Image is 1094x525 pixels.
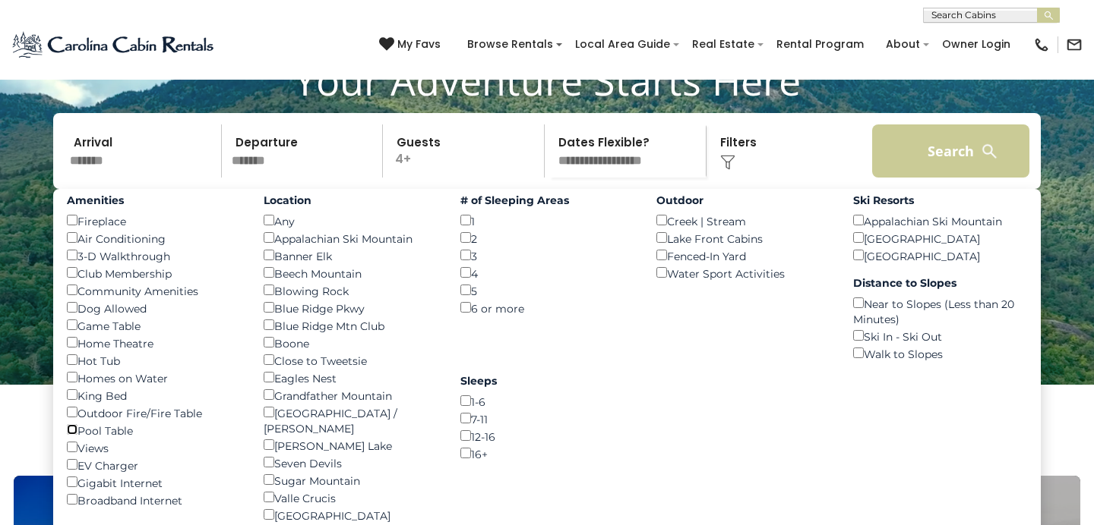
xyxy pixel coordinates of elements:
[853,193,1027,208] label: Ski Resorts
[853,294,1027,327] div: Near to Slopes (Less than 20 Minutes)
[67,369,241,386] div: Homes on Water
[460,281,634,299] div: 5
[264,229,438,247] div: Appalachian Ski Mountain
[1066,36,1083,53] img: mail-regular-black.png
[460,410,634,427] div: 7-11
[460,247,634,264] div: 3
[379,36,444,53] a: My Favs
[872,124,1029,178] button: Search
[264,212,438,229] div: Any
[656,247,830,264] div: Fenced-In Yard
[769,33,871,56] a: Rental Program
[853,212,1027,229] div: Appalachian Ski Mountain
[67,456,241,473] div: EV Charger
[264,351,438,369] div: Close to Tweetsie
[264,281,438,299] div: Blowing Rock
[1033,36,1050,53] img: phone-regular-black.png
[853,275,1027,291] label: Distance to Slopes
[460,264,634,281] div: 4
[853,247,1027,264] div: [GEOGRAPHIC_DATA]
[67,281,241,299] div: Community Amenities
[460,33,561,56] a: Browse Rentals
[264,299,438,316] div: Blue Ridge Pkwy
[853,344,1027,362] div: Walk to Slopes
[67,404,241,421] div: Outdoor Fire/Fire Table
[11,57,1083,104] h1: Your Adventure Starts Here
[11,423,1083,476] h3: Select Your Destination
[264,193,438,208] label: Location
[397,36,441,52] span: My Favs
[67,386,241,404] div: King Bed
[853,327,1027,344] div: Ski In - Ski Out
[67,193,241,208] label: Amenities
[264,334,438,351] div: Boone
[264,264,438,281] div: Beech Mountain
[264,506,438,523] div: [GEOGRAPHIC_DATA]
[67,421,241,439] div: Pool Table
[11,30,217,60] img: Blue-2.png
[460,445,634,462] div: 16+
[460,212,634,229] div: 1
[264,386,438,404] div: Grandfather Mountain
[67,299,241,316] div: Dog Allowed
[67,247,241,264] div: 3-D Walkthrough
[656,264,830,281] div: Water Sport Activities
[460,229,634,247] div: 2
[853,229,1027,247] div: [GEOGRAPHIC_DATA]
[460,193,634,208] label: # of Sleeping Areas
[720,155,735,170] img: filter--v1.png
[878,33,928,56] a: About
[67,212,241,229] div: Fireplace
[656,229,830,247] div: Lake Front Cabins
[264,369,438,386] div: Eagles Nest
[568,33,678,56] a: Local Area Guide
[264,471,438,489] div: Sugar Mountain
[934,33,1018,56] a: Owner Login
[460,299,634,316] div: 6 or more
[67,264,241,281] div: Club Membership
[264,247,438,264] div: Banner Elk
[460,373,634,388] label: Sleeps
[67,439,241,456] div: Views
[460,427,634,445] div: 12-16
[264,404,438,436] div: [GEOGRAPHIC_DATA] / [PERSON_NAME]
[67,491,241,508] div: Broadband Internet
[264,436,438,454] div: [PERSON_NAME] Lake
[264,316,438,334] div: Blue Ridge Mtn Club
[67,334,241,351] div: Home Theatre
[460,392,634,410] div: 1-6
[685,33,762,56] a: Real Estate
[264,454,438,471] div: Seven Devils
[67,473,241,491] div: Gigabit Internet
[980,142,999,161] img: search-regular-white.png
[656,212,830,229] div: Creek | Stream
[67,316,241,334] div: Game Table
[387,124,544,178] p: 4+
[656,193,830,208] label: Outdoor
[67,351,241,369] div: Hot Tub
[264,489,438,506] div: Valle Crucis
[67,229,241,247] div: Air Conditioning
